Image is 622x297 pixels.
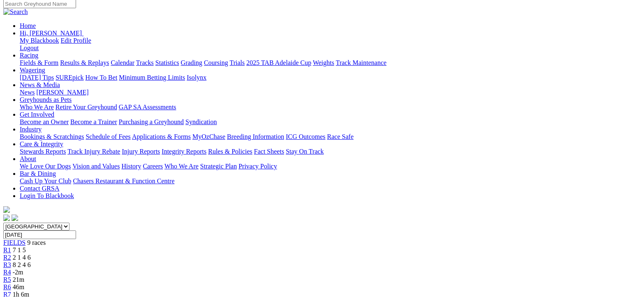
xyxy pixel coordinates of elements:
a: Applications & Forms [132,133,191,140]
a: Contact GRSA [20,185,59,192]
a: Who We Are [164,163,199,170]
a: Racing [20,52,38,59]
a: R1 [3,246,11,253]
a: Retire Your Greyhound [55,104,117,111]
a: R5 [3,276,11,283]
a: News [20,89,35,96]
a: GAP SA Assessments [119,104,176,111]
a: Get Involved [20,111,54,118]
div: Wagering [20,74,619,81]
a: Weights [313,59,334,66]
input: Select date [3,230,76,239]
a: Syndication [185,118,217,125]
a: Fact Sheets [254,148,284,155]
a: Bookings & Scratchings [20,133,84,140]
a: Statistics [155,59,179,66]
div: About [20,163,619,170]
a: How To Bet [86,74,118,81]
a: Tracks [136,59,154,66]
div: Industry [20,133,619,140]
a: Edit Profile [61,37,91,44]
span: Hi, [PERSON_NAME] [20,30,82,37]
a: Schedule of Fees [86,133,130,140]
span: 46m [13,283,24,290]
a: Track Injury Rebate [67,148,120,155]
a: My Blackbook [20,37,59,44]
a: Industry [20,126,42,133]
span: 9 races [27,239,46,246]
a: Logout [20,44,39,51]
img: twitter.svg [12,214,18,221]
div: Hi, [PERSON_NAME] [20,37,619,52]
a: Race Safe [327,133,353,140]
a: Strategic Plan [200,163,237,170]
a: History [121,163,141,170]
span: -2m [13,269,23,276]
a: Greyhounds as Pets [20,96,72,103]
a: R2 [3,254,11,261]
a: ICG Outcomes [286,133,325,140]
a: Login To Blackbook [20,192,74,199]
a: Breeding Information [227,133,284,140]
img: Search [3,8,28,16]
a: Vision and Values [72,163,120,170]
a: Fields & Form [20,59,58,66]
span: 2 1 4 6 [13,254,31,261]
a: Coursing [204,59,228,66]
a: Care & Integrity [20,140,63,147]
a: Who We Are [20,104,54,111]
a: MyOzChase [192,133,225,140]
a: R6 [3,283,11,290]
a: Integrity Reports [162,148,206,155]
a: Purchasing a Greyhound [119,118,184,125]
a: Stay On Track [286,148,324,155]
a: SUREpick [55,74,83,81]
a: News & Media [20,81,60,88]
span: 21m [13,276,24,283]
a: We Love Our Dogs [20,163,71,170]
div: Bar & Dining [20,177,619,185]
a: Calendar [111,59,134,66]
a: Become an Owner [20,118,69,125]
div: News & Media [20,89,619,96]
div: Care & Integrity [20,148,619,155]
a: R4 [3,269,11,276]
a: FIELDS [3,239,25,246]
a: Trials [229,59,245,66]
a: About [20,155,36,162]
a: Minimum Betting Limits [119,74,185,81]
img: logo-grsa-white.png [3,206,10,213]
a: 2025 TAB Adelaide Cup [246,59,311,66]
a: [PERSON_NAME] [36,89,88,96]
a: Chasers Restaurant & Function Centre [73,177,174,184]
span: 7 1 5 [13,246,26,253]
a: [DATE] Tips [20,74,54,81]
a: Cash Up Your Club [20,177,71,184]
div: Racing [20,59,619,67]
a: Results & Replays [60,59,109,66]
a: Stewards Reports [20,148,66,155]
a: Careers [143,163,163,170]
div: Greyhounds as Pets [20,104,619,111]
a: Bar & Dining [20,170,56,177]
a: Home [20,22,36,29]
a: Rules & Policies [208,148,252,155]
span: 8 2 4 6 [13,261,31,268]
a: Track Maintenance [336,59,386,66]
a: Privacy Policy [238,163,277,170]
a: Isolynx [187,74,206,81]
a: Hi, [PERSON_NAME] [20,30,83,37]
a: Become a Trainer [70,118,117,125]
div: Get Involved [20,118,619,126]
img: facebook.svg [3,214,10,221]
a: Grading [181,59,202,66]
a: Wagering [20,67,45,74]
a: R3 [3,261,11,268]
